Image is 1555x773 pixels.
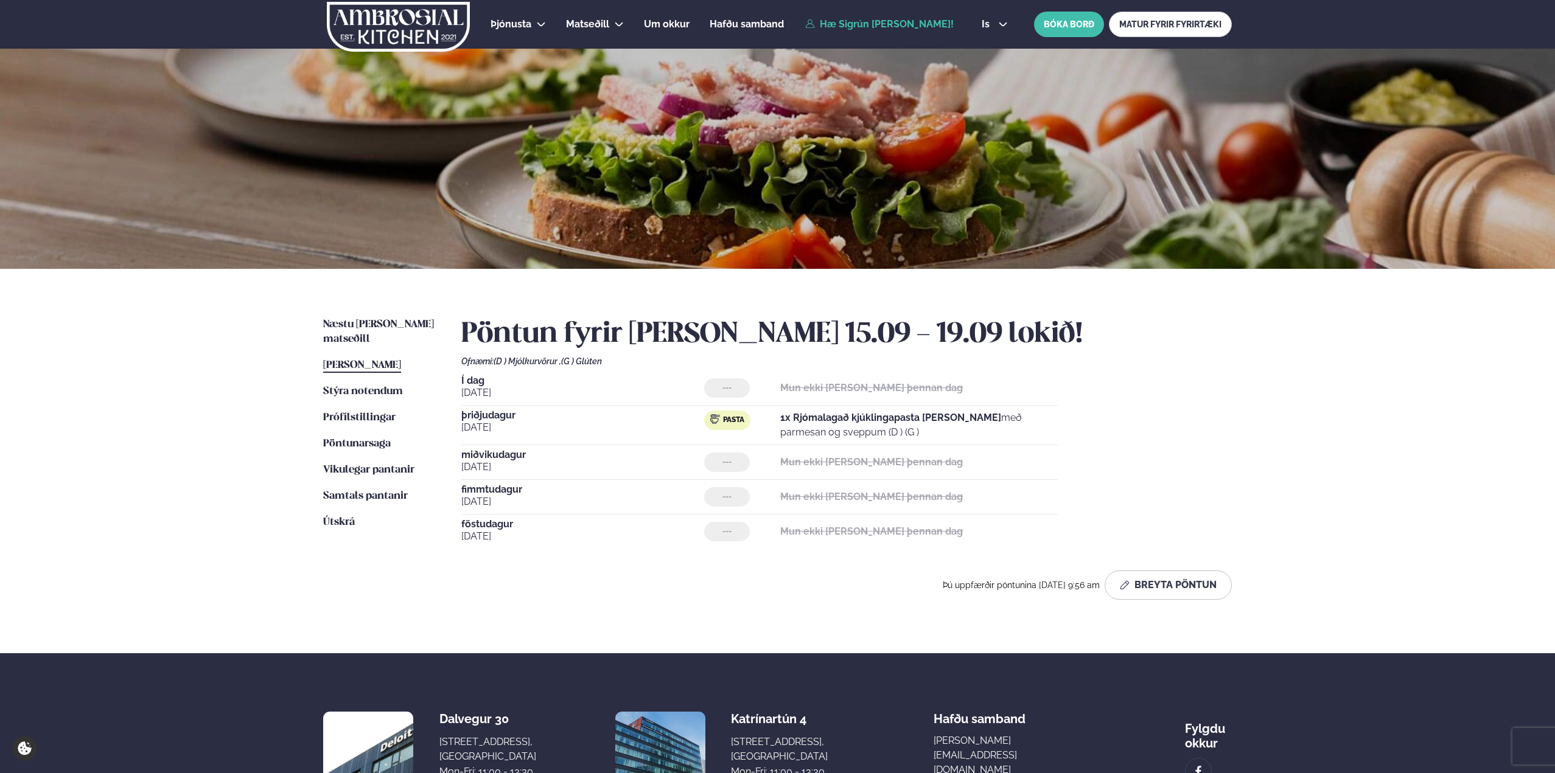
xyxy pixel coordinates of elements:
[731,735,828,764] div: [STREET_ADDRESS], [GEOGRAPHIC_DATA]
[731,712,828,726] div: Katrínartún 4
[1185,712,1232,750] div: Fylgdu okkur
[1105,570,1232,600] button: Breyta Pöntun
[723,415,744,425] span: Pasta
[323,317,437,347] a: Næstu [PERSON_NAME] matseðill
[722,527,732,536] span: ---
[323,491,408,501] span: Samtals pantanir
[461,450,704,460] span: miðvikudagur
[780,456,963,468] strong: Mun ekki [PERSON_NAME] þennan dag
[323,437,391,451] a: Pöntunarsaga
[934,702,1026,726] span: Hafðu samband
[461,519,704,529] span: föstudagur
[323,463,414,477] a: Vikulegar pantanir
[439,735,536,764] div: [STREET_ADDRESS], [GEOGRAPHIC_DATA]
[461,317,1232,352] h2: Pöntun fyrir [PERSON_NAME] 15.09 - 19.09 lokið!
[461,485,704,494] span: fimmtudagur
[1109,12,1232,37] a: MATUR FYRIR FYRIRTÆKI
[323,465,414,475] span: Vikulegar pantanir
[323,438,391,449] span: Pöntunarsaga
[780,491,963,502] strong: Mun ekki [PERSON_NAME] þennan dag
[461,529,704,544] span: [DATE]
[12,736,37,761] a: Cookie settings
[323,412,396,423] span: Prófílstillingar
[461,411,704,420] span: þriðjudagur
[722,457,732,467] span: ---
[461,494,704,509] span: [DATE]
[323,515,355,530] a: Útskrá
[566,18,609,30] span: Matseðill
[491,17,531,32] a: Þjónusta
[644,18,690,30] span: Um okkur
[491,18,531,30] span: Þjónusta
[982,19,993,29] span: is
[780,412,1001,423] strong: 1x Rjómalagað kjúklingapasta [PERSON_NAME]
[461,386,704,400] span: [DATE]
[644,17,690,32] a: Um okkur
[722,492,732,502] span: ---
[943,580,1100,590] span: Þú uppfærðir pöntunina [DATE] 9:56 am
[461,376,704,386] span: Í dag
[710,18,784,30] span: Hafðu samband
[780,411,1058,440] p: með parmesan og sveppum (D ) (G )
[326,2,471,52] img: logo
[1034,12,1104,37] button: BÓKA BORÐ
[461,460,704,474] span: [DATE]
[780,525,963,537] strong: Mun ekki [PERSON_NAME] þennan dag
[566,17,609,32] a: Matseðill
[710,17,784,32] a: Hafðu samband
[780,382,963,393] strong: Mun ekki [PERSON_NAME] þennan dag
[323,360,401,370] span: [PERSON_NAME]
[805,19,954,30] a: Hæ Sigrún [PERSON_NAME]!
[461,356,1232,366] div: Ofnæmi:
[494,356,561,366] span: (D ) Mjólkurvörur ,
[323,358,401,373] a: [PERSON_NAME]
[710,414,720,424] img: pasta.svg
[323,411,396,425] a: Prófílstillingar
[439,712,536,726] div: Dalvegur 30
[722,383,732,393] span: ---
[323,517,355,527] span: Útskrá
[323,386,403,397] span: Stýra notendum
[323,489,408,504] a: Samtals pantanir
[323,384,403,399] a: Stýra notendum
[461,420,704,435] span: [DATE]
[561,356,602,366] span: (G ) Glúten
[323,319,434,344] span: Næstu [PERSON_NAME] matseðill
[972,19,1018,29] button: is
